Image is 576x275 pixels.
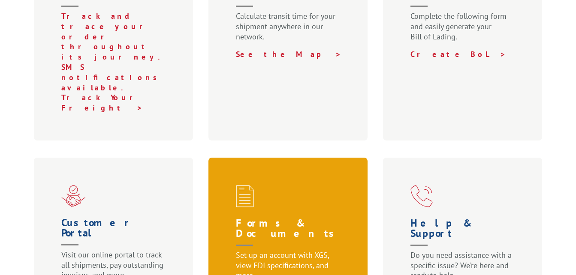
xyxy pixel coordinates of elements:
img: xgs-icon-help-and-support-red [410,185,433,207]
h1: Forms & Documents [236,218,344,250]
p: Track and trace your order throughout its journey. SMS notifications available. [61,11,169,93]
img: xgs-icon-partner-red (1) [61,185,85,207]
h1: Help & Support [410,218,519,250]
a: Track Your Freight > [61,93,145,113]
p: Complete the following form and easily generate your Bill of Lading. [410,11,519,49]
p: Calculate transit time for your shipment anywhere in our network. [236,11,344,49]
a: Create BoL > [410,49,506,59]
img: xgs-icon-credit-financing-forms-red [236,185,254,207]
h1: Customer Portal [61,218,169,250]
a: See the Map > [236,49,341,59]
